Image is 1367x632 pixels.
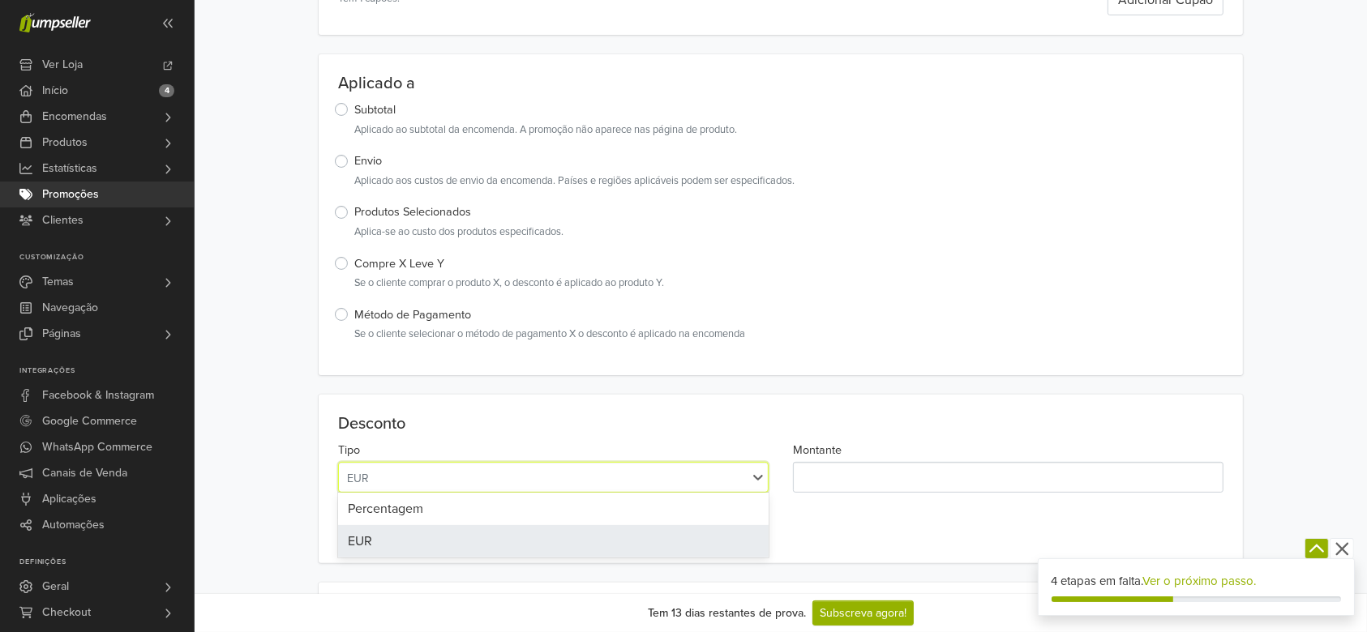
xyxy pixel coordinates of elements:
small: Aplica-se ao custo dos produtos especificados. [354,224,1223,240]
label: Subtotal [354,101,396,119]
small: O desconto será acumulado com qualquer outro desconto cumulativo ativo. [338,528,1223,544]
div: EUR [347,468,740,487]
a: Ver o próximo passo. [1143,574,1257,588]
label: Envio [354,152,382,170]
span: 4 [159,84,174,97]
div: Tem 13 dias restantes de prova. [648,604,806,621]
span: Automações [42,512,105,538]
span: Produtos [42,130,88,156]
p: Customização [19,253,194,263]
p: Aplicado a [338,74,1223,93]
span: Geral [42,574,69,600]
label: Método de Pagamento [354,306,471,324]
span: Facebook & Instagram [42,382,154,408]
small: Se o cliente selecionar o método de pagamento X o desconto é aplicado na encomenda [354,327,1223,342]
p: Desconto [338,414,1223,433]
label: Compre X Leve Y [354,255,444,273]
small: Aplicado aos custos de envio da encomenda. Países e regiões aplicáveis podem ser especificados. [354,173,1223,189]
span: Início [42,78,68,104]
span: WhatsApp Commerce [42,434,152,460]
span: Páginas [42,321,81,347]
label: Tipo [338,442,360,459]
label: Produtos Selecionados [354,203,471,221]
small: Se o cliente comprar o produto X, o desconto é aplicado ao produto Y. [354,275,1223,291]
span: Promoções [42,181,99,207]
div: EUR [338,525,769,557]
span: Checkout [42,600,91,626]
small: Aplicado ao subtotal da encomenda. A promoção não aparece nas página de produto. [354,122,1223,138]
p: Integrações [19,366,194,376]
span: Estatísticas [42,156,97,181]
span: Clientes [42,207,84,233]
span: Google Commerce [42,408,137,434]
div: 4 etapas em falta. [1052,572,1342,591]
p: Definições [19,557,194,567]
a: Subscreva agora! [812,600,914,626]
span: Aplicações [42,486,96,512]
span: Encomendas [42,104,107,130]
span: Canais de Venda [42,460,127,486]
span: Ver Loja [42,52,83,78]
span: Navegação [42,295,98,321]
span: Temas [42,269,74,295]
div: Percentagem [338,493,769,525]
label: Montante [793,442,842,459]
